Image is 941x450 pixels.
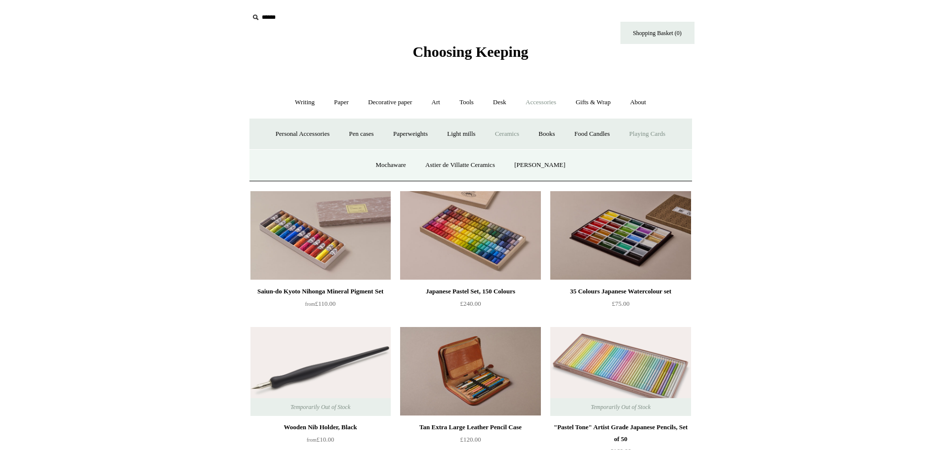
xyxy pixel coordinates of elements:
[567,89,619,116] a: Gifts & Wrap
[250,191,391,280] a: Saiun-do Kyoto Nihonga Mineral Pigment Set Saiun-do Kyoto Nihonga Mineral Pigment Set
[416,152,504,178] a: Astier de Villatte Ceramics
[307,437,317,443] span: from
[530,121,564,147] a: Books
[412,43,528,60] span: Choosing Keeping
[460,436,481,443] span: £120.00
[250,191,391,280] img: Saiun-do Kyoto Nihonga Mineral Pigment Set
[305,301,315,307] span: from
[400,327,540,416] a: Tan Extra Large Leather Pencil Case Tan Extra Large Leather Pencil Case
[400,191,540,280] a: Japanese Pastel Set, 150 Colours Japanese Pastel Set, 150 Colours
[250,327,391,416] a: Wooden Nib Holder, Black Wooden Nib Holder, Black Temporarily Out of Stock
[423,89,449,116] a: Art
[403,286,538,297] div: Japanese Pastel Set, 150 Colours
[450,89,483,116] a: Tools
[620,121,674,147] a: Playing Cards
[286,89,324,116] a: Writing
[550,327,691,416] a: "Pastel Tone" Artist Grade Japanese Pencils, Set of 50 "Pastel Tone" Artist Grade Japanese Pencil...
[281,398,360,416] span: Temporarily Out of Stock
[550,191,691,280] img: 35 Colours Japanese Watercolour set
[566,121,619,147] a: Food Candles
[253,421,388,433] div: Wooden Nib Holder, Black
[621,89,655,116] a: About
[384,121,437,147] a: Paperweights
[550,286,691,326] a: 35 Colours Japanese Watercolour set £75.00
[367,152,414,178] a: Mochaware
[400,286,540,326] a: Japanese Pastel Set, 150 Colours £240.00
[412,51,528,58] a: Choosing Keeping
[253,286,388,297] div: Saiun-do Kyoto Nihonga Mineral Pigment Set
[620,22,695,44] a: Shopping Basket (0)
[400,191,540,280] img: Japanese Pastel Set, 150 Colours
[550,327,691,416] img: "Pastel Tone" Artist Grade Japanese Pencils, Set of 50
[305,300,336,307] span: £110.00
[550,191,691,280] a: 35 Colours Japanese Watercolour set 35 Colours Japanese Watercolour set
[403,421,538,433] div: Tan Extra Large Leather Pencil Case
[250,327,391,416] img: Wooden Nib Holder, Black
[340,121,382,147] a: Pen cases
[325,89,358,116] a: Paper
[505,152,574,178] a: [PERSON_NAME]
[438,121,484,147] a: Light mills
[250,286,391,326] a: Saiun-do Kyoto Nihonga Mineral Pigment Set from£110.00
[486,121,528,147] a: Ceramics
[307,436,334,443] span: £10.00
[267,121,338,147] a: Personal Accessories
[359,89,421,116] a: Decorative paper
[553,286,688,297] div: 35 Colours Japanese Watercolour set
[517,89,565,116] a: Accessories
[612,300,630,307] span: £75.00
[553,421,688,445] div: "Pastel Tone" Artist Grade Japanese Pencils, Set of 50
[400,327,540,416] img: Tan Extra Large Leather Pencil Case
[484,89,515,116] a: Desk
[581,398,660,416] span: Temporarily Out of Stock
[460,300,481,307] span: £240.00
